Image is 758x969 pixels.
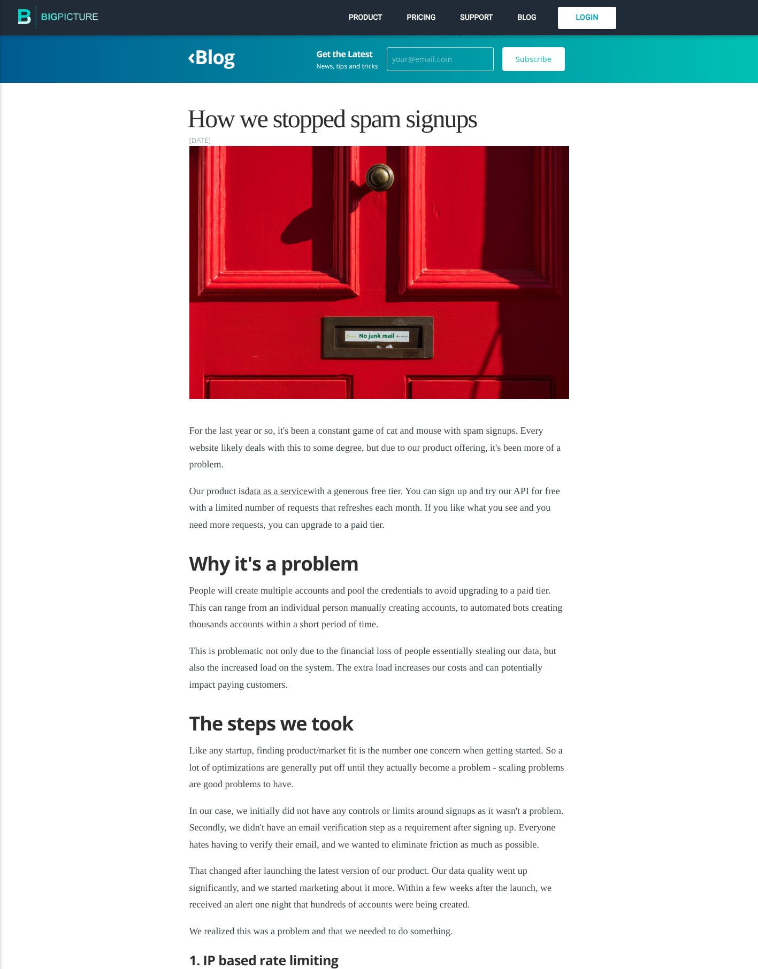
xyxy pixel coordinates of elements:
[189,742,569,793] p: Like any startup, finding product/market fit is the number one concern when getting started. So a...
[189,104,569,134] h1: How we stopped spam signups
[189,582,569,633] p: People will create multiple accounts and pool the credentials to avoid upgrading to a paid tier. ...
[189,712,569,734] h2: The steps we took
[515,11,539,25] a: Blog
[407,13,436,22] span: Pricing
[346,11,385,25] a: Product
[189,923,569,940] p: We realized this was a problem and that we needed to do something.
[317,63,378,70] div: News, tips and tricks
[189,643,569,694] p: This is problematic not only due to the financial loss of people essentially stealing our data, b...
[502,47,565,72] input: Subscribe
[189,803,569,853] p: In our case, we initially did not have any controls or limits around signups as it wasn't a probl...
[189,863,569,913] p: That changed after launching the latest version of our product. Our data quality went up signific...
[188,44,235,70] a: ‹Blog
[244,486,307,496] a: data as a service
[189,552,569,574] h2: Why it's a problem
[349,13,382,22] span: Product
[457,11,495,25] a: Support
[189,422,569,473] p: For the last year or so, it's been a constant game of cat and mouse with spam signups. Every webs...
[189,483,569,534] p: Our product is with a generous free tier. You can sign up and try our API for free with a limited...
[317,49,378,59] h3: Get the Latest
[189,146,569,399] img: junk-mail.jpg
[558,7,616,29] a: Login
[189,134,211,146] time: [DATE]
[18,4,98,32] img: The BigPicture.io Blog
[188,41,195,71] span: ‹
[189,953,569,968] h3: 1. IP based rate limiting
[387,47,494,72] input: your@email.com
[404,11,439,25] a: Pricing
